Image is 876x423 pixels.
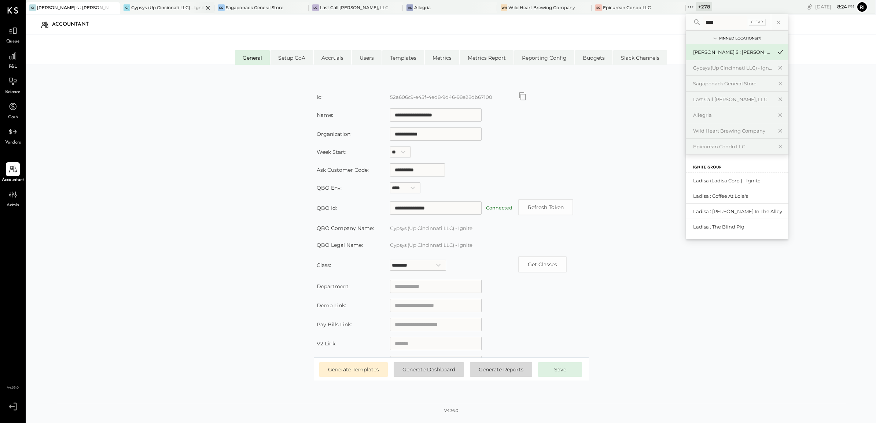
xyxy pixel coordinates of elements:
[479,366,523,373] span: Generate Reports
[402,366,455,373] span: Generate Dashboard
[317,94,323,100] label: id:
[390,225,472,231] label: Gypsys (Up Cincinnati LLC) - Ignite
[328,366,379,373] span: Generate Templates
[693,49,772,56] div: [PERSON_NAME]'s : [PERSON_NAME]'s
[131,4,203,11] div: Gypsys (Up Cincinnati LLC) - Ignite
[514,50,574,65] li: Reporting Config
[486,205,512,211] label: Connected
[470,362,532,377] button: Generate Reports
[0,162,25,183] a: Accountant
[518,199,573,215] button: Refresh Token
[270,50,313,65] li: Setup CoA
[856,1,868,13] button: Ri
[693,112,772,119] div: Allegria
[390,242,472,248] label: Gypsys (Up Cincinnati LLC) - Ignite
[518,256,567,272] button: Copy id
[317,283,350,290] label: Department:
[719,36,761,41] div: Pinned Locations ( 7 )
[29,4,36,11] div: G:
[312,4,319,11] div: LC
[317,205,337,211] label: QBO Id:
[696,2,712,11] div: + 278
[406,4,413,11] div: Al
[693,177,785,184] div: Ladisa (Ladisa Corp.) - Ignite
[317,242,363,248] label: QBO Legal Name:
[5,140,21,146] span: Vendors
[693,64,772,71] div: Gypsys (Up Cincinnati LLC) - Ignite
[693,80,772,87] div: Sagaponack General Store
[693,208,785,215] div: Ladisa : [PERSON_NAME] in the Alley
[554,366,566,373] span: Save
[317,225,374,231] label: QBO Company Name:
[124,4,130,11] div: G(
[317,167,369,173] label: Ask Customer Code:
[0,100,25,121] a: Cash
[518,92,527,101] button: Copy id
[352,50,382,65] li: Users
[7,202,19,209] span: Admin
[595,4,602,11] div: EC
[603,4,651,11] div: Epicurean Condo LLC
[317,185,342,191] label: QBO Env:
[693,143,772,150] div: Epicurean Condo LLC
[0,188,25,209] a: Admin
[815,3,854,10] div: [DATE]
[414,4,431,11] div: Allegria
[320,4,389,11] div: Last Call [PERSON_NAME], LLC
[0,24,25,45] a: Queue
[444,408,458,414] div: v 4.36.0
[538,362,582,377] button: Save
[317,302,346,309] label: Demo Link:
[5,89,21,96] span: Balance
[6,38,20,45] span: Queue
[37,4,109,11] div: [PERSON_NAME]'s : [PERSON_NAME]'s
[806,3,813,11] div: copy link
[508,4,575,11] div: Wild Heart Brewing Company
[317,131,351,137] label: Organization:
[0,49,25,70] a: P&L
[317,321,352,328] label: Pay Bills Link:
[749,19,766,26] div: Clear
[693,127,772,134] div: Wild Heart Brewing Company
[390,94,492,100] label: 52a606c9-e45f-4ed8-9d46-98e28db67100
[314,50,351,65] li: Accruals
[693,96,772,103] div: Last Call [PERSON_NAME], LLC
[319,362,388,377] button: Generate Templates
[317,112,333,118] label: Name:
[0,74,25,96] a: Balance
[317,262,331,268] label: Class:
[226,4,283,11] div: Sagaponack General Store
[613,50,667,65] li: Slack Channels
[218,4,225,11] div: SG
[693,165,721,170] label: Ignite Group
[693,223,785,230] div: Ladisa : The Blind Pig
[575,50,612,65] li: Budgets
[8,114,18,121] span: Cash
[693,193,785,200] div: Ladisa : Coffee at Lola's
[425,50,459,65] li: Metrics
[317,340,336,347] label: V2 Link:
[0,125,25,146] a: Vendors
[2,177,24,183] span: Accountant
[317,149,346,155] label: Week Start:
[235,50,270,65] li: General
[382,50,424,65] li: Templates
[394,362,464,377] button: Generate Dashboard
[52,19,96,30] div: Accountant
[460,50,514,65] li: Metrics Report
[501,4,507,11] div: WH
[9,64,17,70] span: P&L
